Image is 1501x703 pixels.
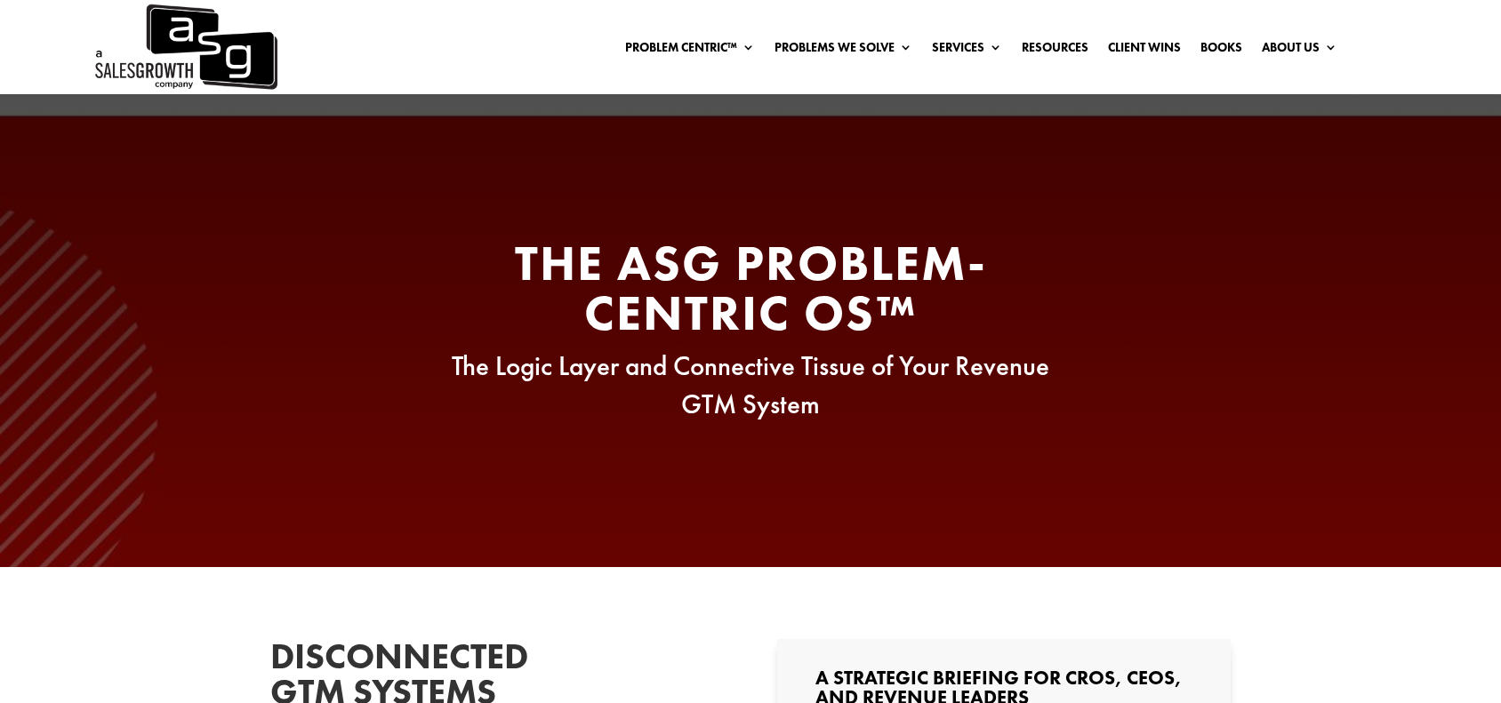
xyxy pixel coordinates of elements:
[1262,41,1337,60] a: About Us
[1022,41,1088,60] a: Resources
[1200,41,1242,60] a: Books
[1108,41,1181,60] a: Client Wins
[932,41,1002,60] a: Services
[625,41,755,60] a: Problem Centric™
[413,238,1088,347] h2: The ASG Problem-Centric OS™
[775,41,912,60] a: Problems We Solve
[413,347,1088,424] p: The Logic Layer and Connective Tissue of Your Revenue GTM System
